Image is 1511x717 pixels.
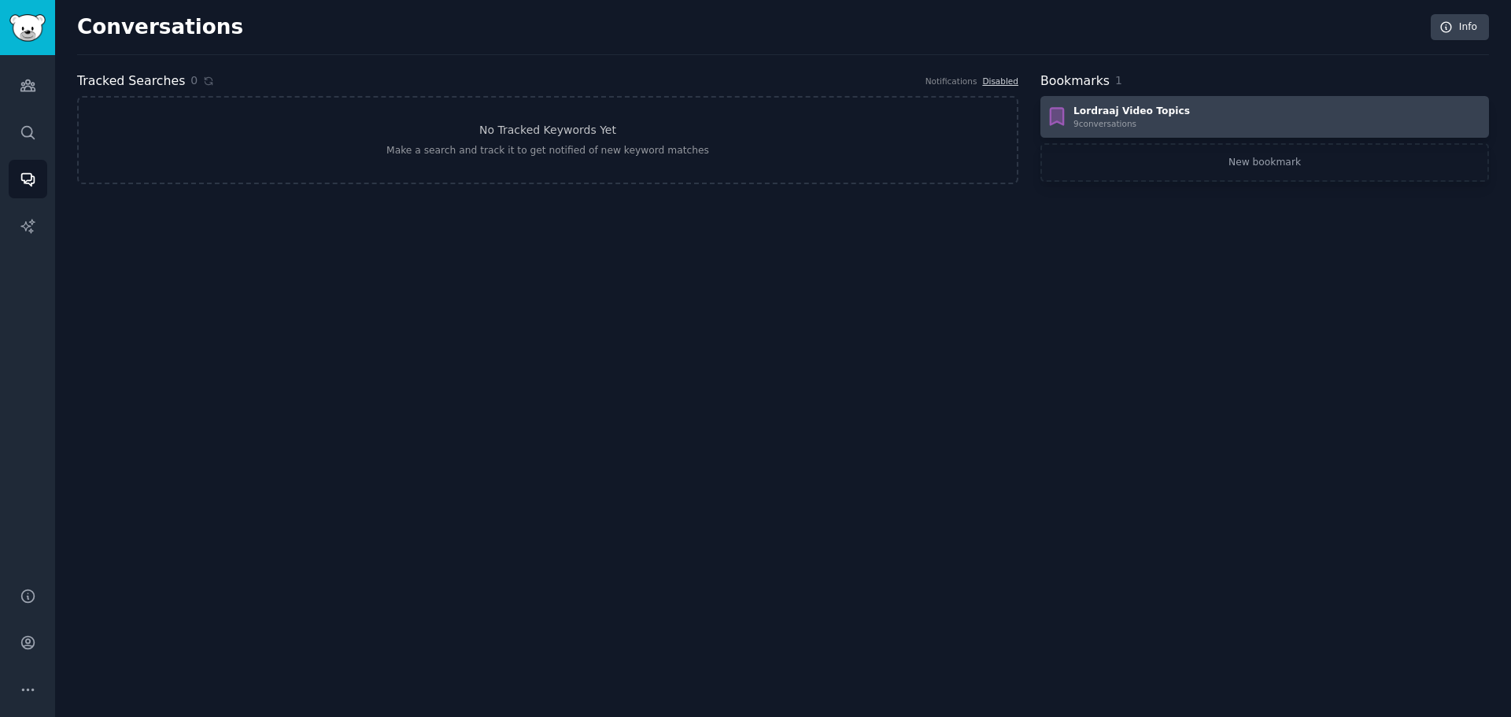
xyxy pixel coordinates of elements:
[925,76,977,87] div: Notifications
[982,76,1018,86] a: Disabled
[190,72,198,89] span: 0
[1073,118,1190,129] div: 9 conversation s
[77,96,1018,184] a: No Tracked Keywords YetMake a search and track it to get notified of new keyword matches
[77,72,185,91] h2: Tracked Searches
[386,144,709,158] div: Make a search and track it to get notified of new keyword matches
[1040,72,1110,91] h2: Bookmarks
[77,15,243,40] h2: Conversations
[1073,105,1190,119] div: Lordraaj Video Topics
[9,14,46,42] img: GummySearch logo
[1040,96,1489,138] a: Lordraaj Video Topics9conversations
[479,122,616,139] h3: No Tracked Keywords Yet
[1431,14,1489,41] a: Info
[1040,143,1489,183] a: New bookmark
[1115,74,1122,87] span: 1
